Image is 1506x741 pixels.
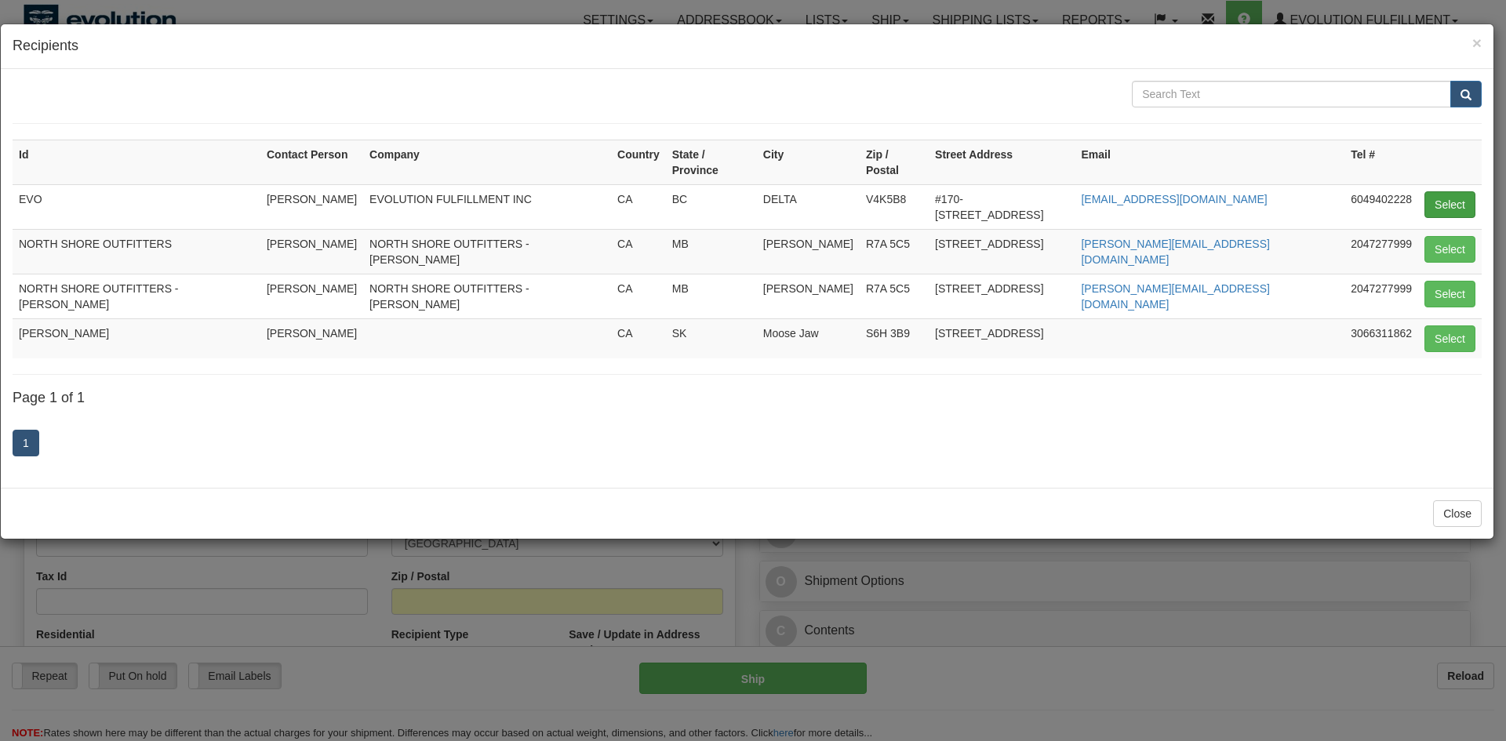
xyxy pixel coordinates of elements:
td: 2047277999 [1344,274,1418,318]
td: CA [611,318,666,358]
td: MB [666,274,757,318]
button: Select [1424,236,1475,263]
td: 6049402228 [1344,184,1418,229]
button: Select [1424,325,1475,352]
th: Id [13,140,260,184]
td: NORTH SHORE OUTFITTERS - [PERSON_NAME] [363,274,611,318]
th: Zip / Postal [860,140,929,184]
td: BC [666,184,757,229]
td: [PERSON_NAME] [260,229,363,274]
td: EVOLUTION FULFILLMENT INC [363,184,611,229]
td: 3066311862 [1344,318,1418,358]
td: [PERSON_NAME] [260,318,363,358]
a: [PERSON_NAME][EMAIL_ADDRESS][DOMAIN_NAME] [1081,238,1269,266]
th: City [757,140,860,184]
td: CA [611,184,666,229]
td: [PERSON_NAME] [260,274,363,318]
td: CA [611,274,666,318]
input: Search Text [1132,81,1451,107]
td: R7A 5C5 [860,229,929,274]
td: [PERSON_NAME] [757,274,860,318]
td: [STREET_ADDRESS] [929,274,1075,318]
th: Tel # [1344,140,1418,184]
td: Moose Jaw [757,318,860,358]
th: Email [1075,140,1344,184]
td: [STREET_ADDRESS] [929,318,1075,358]
a: [EMAIL_ADDRESS][DOMAIN_NAME] [1081,193,1267,205]
a: [PERSON_NAME][EMAIL_ADDRESS][DOMAIN_NAME] [1081,282,1269,311]
h4: Recipients [13,36,1482,56]
td: NORTH SHORE OUTFITTERS - [PERSON_NAME] [363,229,611,274]
td: V4K5B8 [860,184,929,229]
td: EVO [13,184,260,229]
td: SK [666,318,757,358]
th: Country [611,140,666,184]
td: NORTH SHORE OUTFITTERS - [PERSON_NAME] [13,274,260,318]
td: #170-[STREET_ADDRESS] [929,184,1075,229]
th: Contact Person [260,140,363,184]
span: × [1472,34,1482,52]
td: [PERSON_NAME] [13,318,260,358]
td: MB [666,229,757,274]
td: 2047277999 [1344,229,1418,274]
td: [PERSON_NAME] [260,184,363,229]
td: [PERSON_NAME] [757,229,860,274]
td: R7A 5C5 [860,274,929,318]
button: Select [1424,191,1475,218]
button: Close [1472,35,1482,51]
td: [STREET_ADDRESS] [929,229,1075,274]
td: S6H 3B9 [860,318,929,358]
a: 1 [13,430,39,456]
th: State / Province [666,140,757,184]
h4: Page 1 of 1 [13,390,1482,406]
button: Close [1433,500,1482,527]
td: CA [611,229,666,274]
th: Company [363,140,611,184]
button: Select [1424,281,1475,307]
th: Street Address [929,140,1075,184]
td: DELTA [757,184,860,229]
td: NORTH SHORE OUTFITTERS [13,229,260,274]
